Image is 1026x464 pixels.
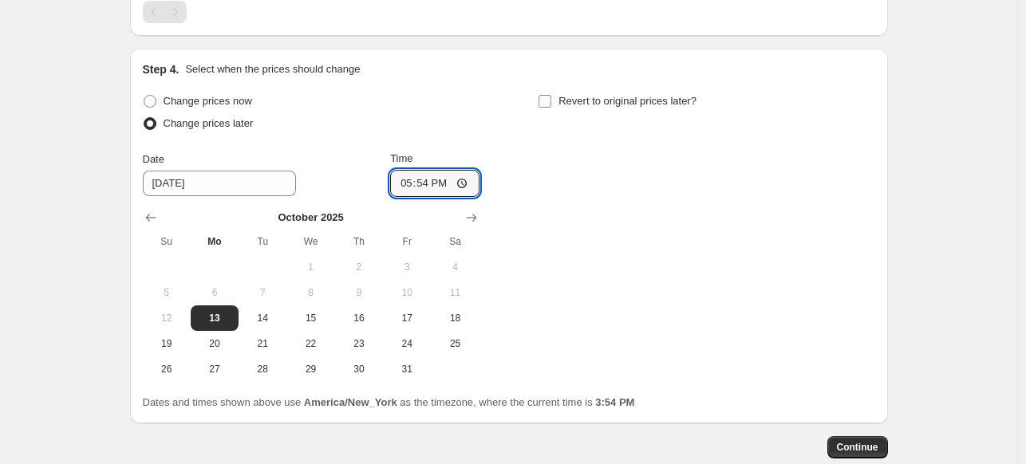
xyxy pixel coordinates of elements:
[197,337,232,350] span: 20
[437,337,472,350] span: 25
[286,280,334,305] button: Wednesday October 8 2025
[389,261,424,273] span: 3
[389,363,424,376] span: 31
[245,363,280,376] span: 28
[149,337,184,350] span: 19
[239,305,286,331] button: Tuesday October 14 2025
[389,235,424,248] span: Fr
[197,312,232,324] span: 13
[286,305,334,331] button: Wednesday October 15 2025
[164,95,252,107] span: Change prices now
[383,254,431,280] button: Friday October 3 2025
[143,229,191,254] th: Sunday
[383,280,431,305] button: Friday October 10 2025
[149,312,184,324] span: 12
[431,280,479,305] button: Saturday October 11 2025
[431,305,479,331] button: Saturday October 18 2025
[245,286,280,299] span: 7
[185,61,360,77] p: Select when the prices should change
[383,331,431,356] button: Friday October 24 2025
[286,356,334,382] button: Wednesday October 29 2025
[286,254,334,280] button: Wednesday October 1 2025
[149,286,184,299] span: 5
[390,152,412,164] span: Time
[341,235,377,248] span: Th
[827,436,888,458] button: Continue
[341,286,377,299] span: 9
[149,363,184,376] span: 26
[389,312,424,324] span: 17
[389,337,424,350] span: 24
[431,331,479,356] button: Saturday October 25 2025
[191,331,239,356] button: Monday October 20 2025
[341,337,377,350] span: 23
[197,363,232,376] span: 27
[460,206,483,229] button: Show next month, November 2025
[286,331,334,356] button: Wednesday October 22 2025
[383,356,431,382] button: Friday October 31 2025
[335,280,383,305] button: Thursday October 9 2025
[191,356,239,382] button: Monday October 27 2025
[335,356,383,382] button: Thursday October 30 2025
[286,229,334,254] th: Wednesday
[245,312,280,324] span: 14
[837,441,878,454] span: Continue
[149,235,184,248] span: Su
[239,280,286,305] button: Tuesday October 7 2025
[335,305,383,331] button: Thursday October 16 2025
[341,363,377,376] span: 30
[293,261,328,273] span: 1
[390,170,479,197] input: 12:00
[239,331,286,356] button: Tuesday October 21 2025
[431,254,479,280] button: Saturday October 4 2025
[383,229,431,254] th: Friday
[335,229,383,254] th: Thursday
[143,171,296,196] input: 10/13/2025
[143,61,180,77] h2: Step 4.
[191,305,239,331] button: Today Monday October 13 2025
[197,286,232,299] span: 6
[293,286,328,299] span: 8
[293,235,328,248] span: We
[304,396,397,408] b: America/New_York
[239,356,286,382] button: Tuesday October 28 2025
[335,331,383,356] button: Thursday October 23 2025
[143,305,191,331] button: Sunday October 12 2025
[437,261,472,273] span: 4
[143,153,164,165] span: Date
[389,286,424,299] span: 10
[437,312,472,324] span: 18
[341,261,377,273] span: 2
[341,312,377,324] span: 16
[437,235,472,248] span: Sa
[245,235,280,248] span: Tu
[191,229,239,254] th: Monday
[293,337,328,350] span: 22
[143,396,635,408] span: Dates and times shown above use as the timezone, where the current time is
[143,280,191,305] button: Sunday October 5 2025
[191,280,239,305] button: Monday October 6 2025
[245,337,280,350] span: 21
[143,1,187,23] nav: Pagination
[335,254,383,280] button: Thursday October 2 2025
[383,305,431,331] button: Friday October 17 2025
[293,312,328,324] span: 15
[239,229,286,254] th: Tuesday
[143,331,191,356] button: Sunday October 19 2025
[595,396,634,408] b: 3:54 PM
[437,286,472,299] span: 11
[558,95,696,107] span: Revert to original prices later?
[431,229,479,254] th: Saturday
[140,206,162,229] button: Show previous month, September 2025
[293,363,328,376] span: 29
[143,356,191,382] button: Sunday October 26 2025
[197,235,232,248] span: Mo
[164,117,254,129] span: Change prices later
